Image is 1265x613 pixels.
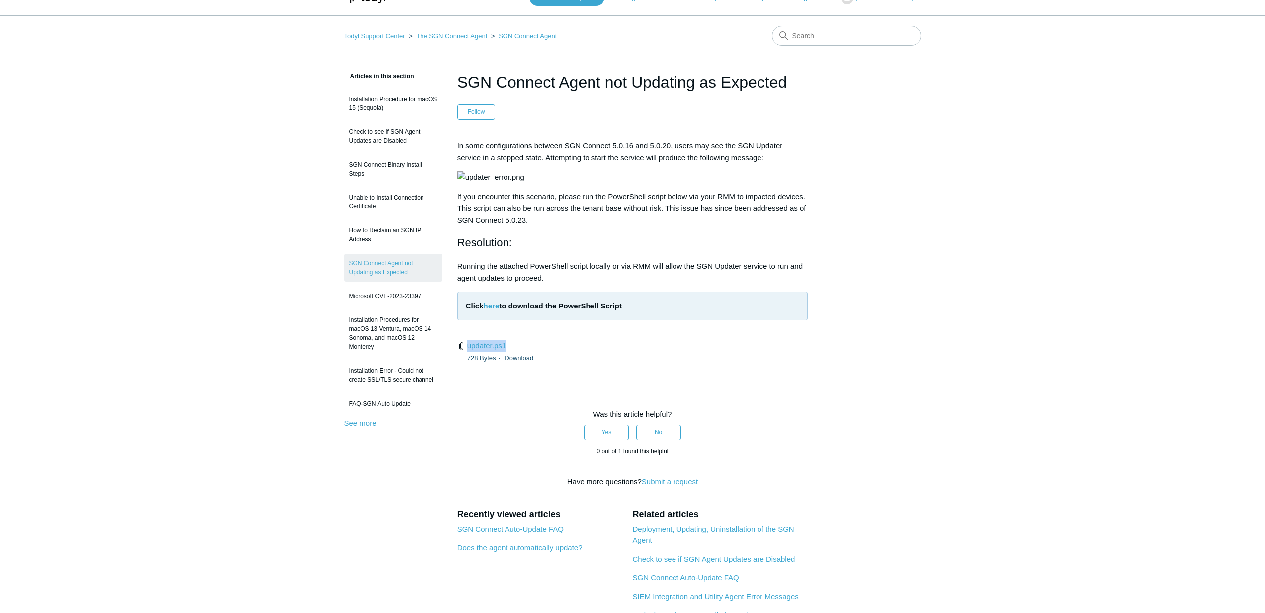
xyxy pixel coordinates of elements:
h1: SGN Connect Agent not Updating as Expected [457,70,808,94]
h2: Recently viewed articles [457,508,623,521]
button: This article was helpful [584,425,629,440]
p: If you encounter this scenario, please run the PowerShell script below via your RMM to impacted d... [457,191,808,226]
a: SGN Connect Agent not Updating as Expected [344,254,442,282]
a: Installation Procedure for macOS 15 (Sequoia) [344,90,442,117]
a: Check to see if SGN Agent Updates are Disabled [344,122,442,150]
a: SGN Connect Agent [499,32,557,40]
a: SIEM Integration and Utility Agent Error Messages [632,592,798,601]
span: 728 Bytes [467,354,503,362]
a: Submit a request [642,477,698,486]
strong: Click to download the PowerShell Script [466,302,622,310]
li: SGN Connect Agent [489,32,557,40]
p: In some configurations between SGN Connect 5.0.16 and 5.0.20, users may see the SGN Updater servi... [457,140,808,164]
img: updater_error.png [457,171,524,183]
span: 0 out of 1 found this helpful [596,448,668,455]
p: Running the attached PowerShell script locally or via RMM will allow the SGN Updater service to r... [457,260,808,284]
a: Microsoft CVE-2023-23397 [344,287,442,306]
a: here [484,302,500,310]
a: Does the agent automatically update? [457,543,583,552]
a: Check to see if SGN Agent Updates are Disabled [632,555,795,563]
a: Download [505,354,533,362]
a: SGN Connect Auto-Update FAQ [632,573,739,582]
a: Deployment, Updating, Uninstallation of the SGN Agent [632,525,794,545]
button: This article was not helpful [636,425,681,440]
a: SGN Connect Binary Install Steps [344,155,442,183]
li: The SGN Connect Agent [407,32,489,40]
a: Installation Procedures for macOS 13 Ventura, macOS 14 Sonoma, and macOS 12 Monterey [344,310,442,356]
a: updater.ps1 [467,341,506,350]
button: Follow Article [457,104,496,119]
a: FAQ-SGN Auto Update [344,394,442,413]
h2: Resolution: [457,234,808,251]
h2: Related articles [632,508,808,521]
span: Was this article helpful? [593,410,672,418]
a: How to Reclaim an SGN IP Address [344,221,442,249]
span: Articles in this section [344,73,414,80]
a: Installation Error - Could not create SSL/TLS secure channel [344,361,442,389]
a: Todyl Support Center [344,32,405,40]
a: SGN Connect Auto-Update FAQ [457,525,564,533]
div: Have more questions? [457,476,808,488]
a: Unable to Install Connection Certificate [344,188,442,216]
a: The SGN Connect Agent [416,32,487,40]
a: See more [344,419,377,427]
input: Search [772,26,921,46]
li: Todyl Support Center [344,32,407,40]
